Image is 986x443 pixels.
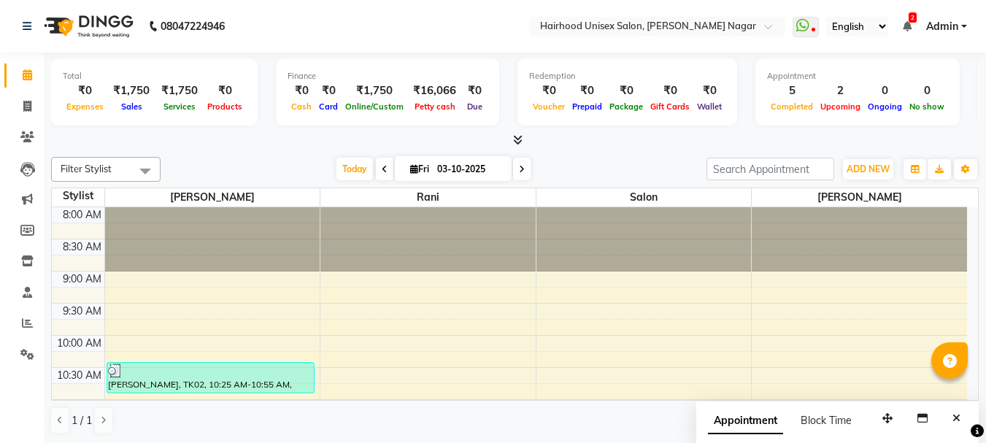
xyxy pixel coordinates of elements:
[60,304,104,319] div: 9:30 AM
[767,82,817,99] div: 5
[433,158,506,180] input: 2025-10-03
[693,82,725,99] div: ₹0
[462,82,488,99] div: ₹0
[54,400,104,415] div: 11:00 AM
[708,408,783,434] span: Appointment
[160,101,199,112] span: Services
[315,101,342,112] span: Card
[407,82,462,99] div: ₹16,066
[204,82,246,99] div: ₹0
[647,101,693,112] span: Gift Cards
[906,82,948,99] div: 0
[903,20,912,33] a: 2
[847,163,890,174] span: ADD NEW
[60,207,104,223] div: 8:00 AM
[843,159,893,180] button: ADD NEW
[54,368,104,383] div: 10:30 AM
[706,158,834,180] input: Search Appointment
[288,70,488,82] div: Finance
[107,82,155,99] div: ₹1,750
[37,6,137,47] img: logo
[906,101,948,112] span: No show
[63,82,107,99] div: ₹0
[411,101,459,112] span: Petty cash
[288,82,315,99] div: ₹0
[54,336,104,351] div: 10:00 AM
[926,19,958,34] span: Admin
[155,82,204,99] div: ₹1,750
[536,188,752,207] span: Salon
[529,101,569,112] span: Voucher
[72,413,92,428] span: 1 / 1
[529,82,569,99] div: ₹0
[693,101,725,112] span: Wallet
[60,239,104,255] div: 8:30 AM
[752,188,967,207] span: [PERSON_NAME]
[606,101,647,112] span: Package
[569,82,606,99] div: ₹0
[105,188,320,207] span: [PERSON_NAME]
[107,363,314,393] div: [PERSON_NAME], TK02, 10:25 AM-10:55 AM, Haircut - Hair Cut (Boy) (₹200)
[817,82,864,99] div: 2
[118,101,146,112] span: Sales
[60,271,104,287] div: 9:00 AM
[864,82,906,99] div: 0
[767,101,817,112] span: Completed
[817,101,864,112] span: Upcoming
[61,163,112,174] span: Filter Stylist
[63,101,107,112] span: Expenses
[336,158,373,180] span: Today
[288,101,315,112] span: Cash
[801,414,852,427] span: Block Time
[569,101,606,112] span: Prepaid
[315,82,342,99] div: ₹0
[63,70,246,82] div: Total
[320,188,536,207] span: Rani
[161,6,225,47] b: 08047224946
[342,101,407,112] span: Online/Custom
[342,82,407,99] div: ₹1,750
[529,70,725,82] div: Redemption
[909,12,917,23] span: 2
[407,163,433,174] span: Fri
[925,385,971,428] iframe: chat widget
[52,188,104,204] div: Stylist
[767,70,948,82] div: Appointment
[864,101,906,112] span: Ongoing
[463,101,486,112] span: Due
[606,82,647,99] div: ₹0
[647,82,693,99] div: ₹0
[204,101,246,112] span: Products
